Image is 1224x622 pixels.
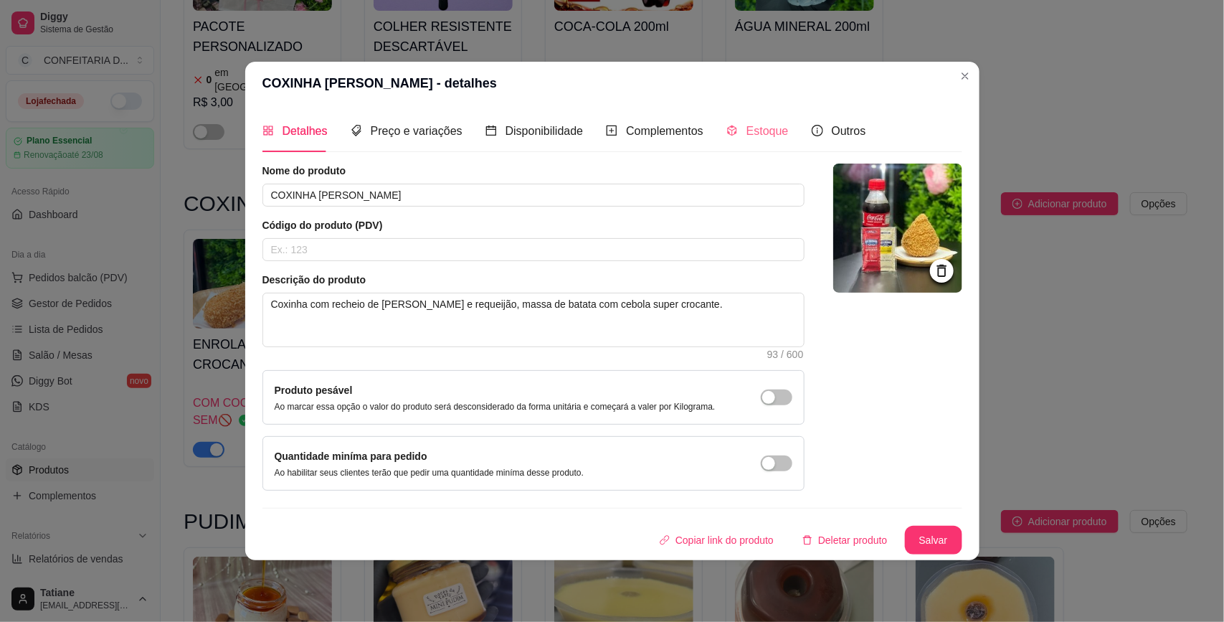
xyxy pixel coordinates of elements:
[905,526,962,555] button: Salvar
[263,293,804,347] textarea: Coxinha com recheio de [PERSON_NAME] e requeijão, massa de batata com cebola super crocante.
[812,125,823,136] span: info-circle
[506,125,584,137] span: Disponibilidade
[832,125,866,137] span: Outros
[262,238,805,261] input: Ex.: 123
[262,218,805,232] article: Código do produto (PDV)
[275,451,427,462] label: Quantidade miníma para pedido
[262,125,274,136] span: appstore
[262,273,805,287] article: Descrição do produto
[371,125,462,137] span: Preço e variações
[648,526,785,555] button: Copiar link do produto
[275,467,584,479] p: Ao habilitar seus clientes terão que pedir uma quantidade miníma desse produto.
[275,401,716,413] p: Ao marcar essa opção o valor do produto será desconsiderado da forma unitária e começará a valer ...
[626,125,703,137] span: Complementos
[726,125,738,136] span: code-sandbox
[245,62,979,105] header: COXINHA [PERSON_NAME] - detalhes
[275,385,353,396] label: Produto pesável
[791,526,899,555] button: deleteDeletar produto
[351,125,362,136] span: tags
[485,125,497,136] span: calendar
[833,164,962,293] img: logo da loja
[262,164,805,178] article: Nome do produto
[606,125,617,136] span: plus-square
[802,535,812,545] span: delete
[954,65,977,88] button: Close
[262,184,805,207] input: Ex.: Hamburguer de costela
[746,125,789,137] span: Estoque
[283,125,328,137] span: Detalhes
